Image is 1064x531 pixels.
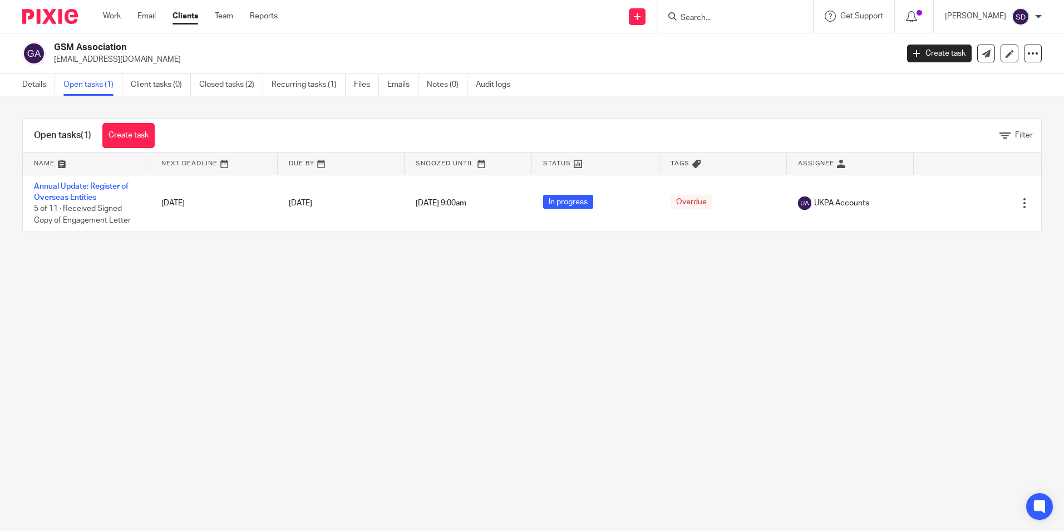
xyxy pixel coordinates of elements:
[173,11,198,22] a: Clients
[34,205,131,224] span: 5 of 11 · Received Signed Copy of Engagement Letter
[63,74,122,96] a: Open tasks (1)
[476,74,519,96] a: Audit logs
[798,196,811,210] img: svg%3E
[137,11,156,22] a: Email
[387,74,418,96] a: Emails
[215,11,233,22] a: Team
[543,195,593,209] span: In progress
[945,11,1006,22] p: [PERSON_NAME]
[543,160,571,166] span: Status
[54,42,723,53] h2: GSM Association
[81,131,91,140] span: (1)
[131,74,191,96] a: Client tasks (0)
[1015,131,1033,139] span: Filter
[907,45,972,62] a: Create task
[272,74,346,96] a: Recurring tasks (1)
[671,195,712,209] span: Overdue
[150,175,278,232] td: [DATE]
[679,13,780,23] input: Search
[54,54,890,65] p: [EMAIL_ADDRESS][DOMAIN_NAME]
[103,11,121,22] a: Work
[416,199,466,207] span: [DATE] 9:00am
[102,123,155,148] a: Create task
[840,12,883,20] span: Get Support
[416,160,474,166] span: Snoozed Until
[199,74,263,96] a: Closed tasks (2)
[34,130,91,141] h1: Open tasks
[22,9,78,24] img: Pixie
[289,199,312,207] span: [DATE]
[814,198,869,209] span: UKPA Accounts
[427,74,467,96] a: Notes (0)
[354,74,379,96] a: Files
[1012,8,1029,26] img: svg%3E
[34,183,129,201] a: Annual Update: Register of Overseas Entities
[22,42,46,65] img: svg%3E
[671,160,689,166] span: Tags
[22,74,55,96] a: Details
[250,11,278,22] a: Reports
